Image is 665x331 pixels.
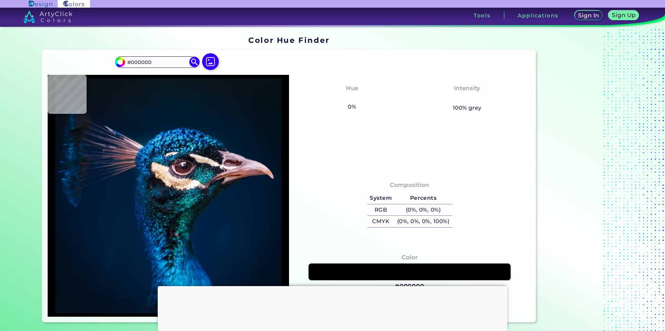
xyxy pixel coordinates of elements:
[345,102,359,111] h5: 0%
[367,192,394,204] h5: System
[611,12,636,18] h5: Sign Up
[608,10,640,21] a: Sign Up
[578,13,600,18] h5: Sign In
[367,216,394,227] h5: CMYK
[539,33,626,325] iframe: Advertisement
[395,282,424,291] h3: #000000
[402,252,418,262] h4: Color
[51,78,286,313] img: img_pavlin.jpg
[346,83,358,93] h4: Hue
[454,83,480,93] h4: Intensity
[29,1,52,7] img: ArtyClick Design logo
[248,35,329,45] h1: Color Hue Finder
[518,13,558,18] h3: Applications
[394,192,452,204] h5: Percents
[23,10,72,23] img: logo_artyclick_colors_white.svg
[125,57,190,67] input: type color..
[574,10,604,21] a: Sign In
[202,53,219,70] img: icon picture
[394,216,452,227] h5: (0%, 0%, 0%, 100%)
[453,103,482,112] h5: 100% grey
[367,204,394,216] h5: RGB
[189,57,200,67] img: icon search
[390,180,429,190] h4: Composition
[158,286,507,329] iframe: Advertisement
[474,13,491,18] h3: Tools
[394,204,452,216] h5: (0%, 0%, 0%)
[340,94,364,103] h3: None
[456,94,479,103] h3: None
